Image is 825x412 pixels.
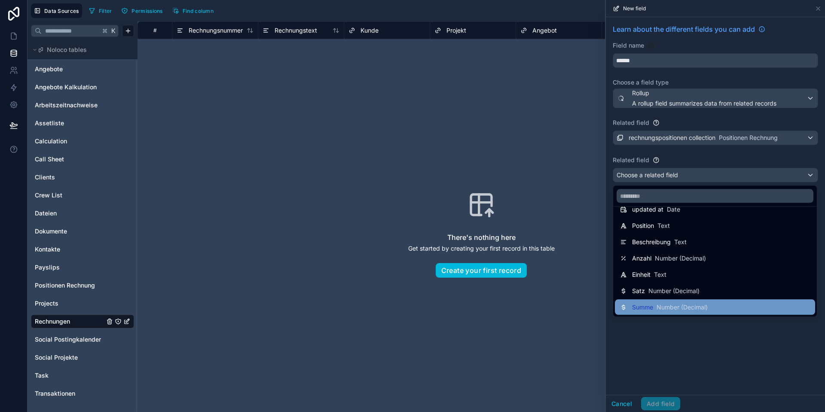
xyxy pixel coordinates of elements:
[632,270,651,279] span: Einheit
[35,281,95,290] span: Positionen Rechnung
[35,209,104,218] a: Dateien
[35,137,67,145] span: Calculation
[99,8,112,14] span: Filter
[35,101,98,109] span: Arbeitszeitnachweise
[35,245,60,254] span: Kontakte
[447,232,516,242] h2: There's nothing here
[35,335,101,344] span: Social Postingkalender
[35,173,104,182] a: Clients
[657,221,670,230] span: Text
[31,188,134,202] div: Crew List
[35,353,78,362] span: Social Projekte
[31,44,129,56] button: Noloco tables
[654,270,666,279] span: Text
[667,205,680,214] span: Date
[35,299,58,308] span: Projects
[674,238,687,246] span: Text
[35,101,104,109] a: Arbeitszeitnachweise
[35,137,104,145] a: Calculation
[31,152,134,166] div: Call Sheet
[35,299,104,308] a: Projects
[632,254,651,263] span: Anzahl
[35,335,104,344] a: Social Postingkalender
[35,389,104,398] a: Transaktionen
[35,65,104,73] a: Angebote
[31,98,134,112] div: Arbeitszeitnachweise
[31,242,134,256] div: Kontakte
[31,206,134,220] div: Dateien
[657,303,708,312] span: Number (Decimal)
[169,4,217,17] button: Find column
[31,297,134,310] div: Projects
[35,191,104,200] a: Crew List
[31,134,134,148] div: Calculation
[31,351,134,364] div: Social Projekte
[31,279,134,292] div: Positionen Rechnung
[35,119,104,127] a: Assetliste
[110,28,116,34] span: K
[35,155,104,164] a: Call Sheet
[35,173,55,182] span: Clients
[632,238,671,246] span: Beschreibung
[35,317,104,326] a: Rechnungen
[35,119,64,127] span: Assetliste
[118,4,165,17] button: Permissions
[632,221,654,230] span: Position
[35,83,104,91] a: Angebote Kalkulation
[31,170,134,184] div: Clients
[189,26,243,35] span: Rechnungsnummer
[31,116,134,130] div: Assetliste
[31,387,134,400] div: Transaktionen
[35,65,63,73] span: Angebote
[31,3,82,18] button: Data Sources
[118,4,169,17] a: Permissions
[35,191,62,200] span: Crew List
[446,26,466,35] span: Projekt
[632,303,653,312] span: Summe
[31,80,134,94] div: Angebote Kalkulation
[144,27,165,33] div: #
[436,263,527,278] button: Create your first record
[35,155,64,164] span: Call Sheet
[35,245,104,254] a: Kontakte
[35,227,67,236] span: Dokumente
[35,281,104,290] a: Positionen Rechnung
[361,26,379,35] span: Kunde
[31,261,134,274] div: Payslips
[632,205,663,214] span: updated at
[47,45,87,54] span: Noloco tables
[31,315,134,328] div: Rechnungen
[35,317,70,326] span: Rechnungen
[35,389,75,398] span: Transaktionen
[648,287,700,295] span: Number (Decimal)
[655,254,706,263] span: Number (Decimal)
[31,224,134,238] div: Dokumente
[35,209,57,218] span: Dateien
[532,26,557,35] span: Angebot
[31,62,134,76] div: Angebote
[31,333,134,346] div: Social Postingkalender
[35,263,104,272] a: Payslips
[131,8,162,14] span: Permissions
[35,371,104,380] a: Task
[44,8,79,14] span: Data Sources
[35,263,60,272] span: Payslips
[35,353,104,362] a: Social Projekte
[35,83,97,91] span: Angebote Kalkulation
[183,8,214,14] span: Find column
[408,244,555,253] p: Get started by creating your first record in this table
[86,4,115,17] button: Filter
[35,371,49,380] span: Task
[35,227,104,236] a: Dokumente
[632,287,645,295] span: Satz
[275,26,317,35] span: Rechnungstext
[31,369,134,382] div: Task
